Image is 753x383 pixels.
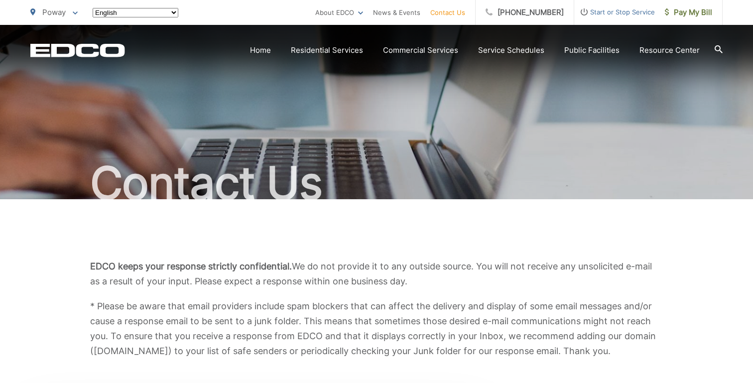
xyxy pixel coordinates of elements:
a: About EDCO [315,6,363,18]
a: Commercial Services [383,44,458,56]
a: Service Schedules [478,44,544,56]
b: EDCO keeps your response strictly confidential. [90,261,292,271]
a: Contact Us [430,6,465,18]
span: Poway [42,7,66,17]
h1: Contact Us [30,158,723,208]
p: We do not provide it to any outside source. You will not receive any unsolicited e-mail as a resu... [90,259,663,289]
a: Residential Services [291,44,363,56]
a: Home [250,44,271,56]
a: EDCD logo. Return to the homepage. [30,43,125,57]
select: Select a language [93,8,178,17]
a: News & Events [373,6,420,18]
a: Resource Center [639,44,700,56]
span: Pay My Bill [665,6,712,18]
p: * Please be aware that email providers include spam blockers that can affect the delivery and dis... [90,299,663,359]
a: Public Facilities [564,44,620,56]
